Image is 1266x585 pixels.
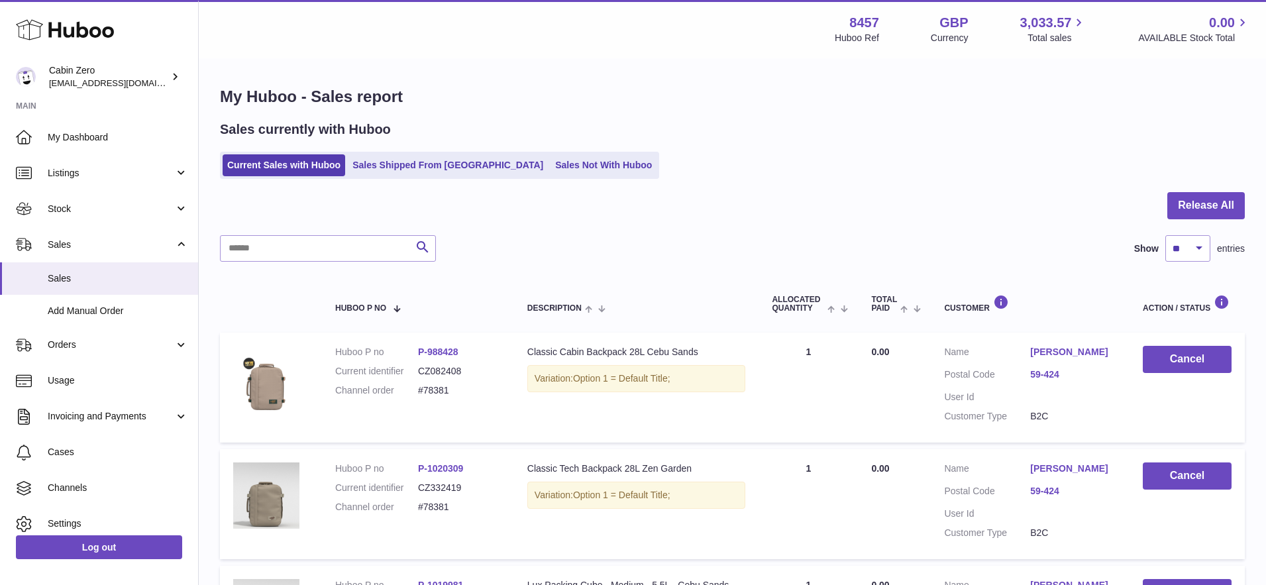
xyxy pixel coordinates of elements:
dt: Channel order [335,501,418,513]
a: 59-424 [1030,368,1116,381]
span: My Dashboard [48,131,188,144]
dt: Name [944,462,1030,478]
a: P-988428 [418,346,458,357]
dt: Current identifier [335,482,418,494]
dd: B2C [1030,410,1116,423]
a: P-1020309 [418,463,464,474]
dt: Huboo P no [335,346,418,358]
dd: #78381 [418,501,501,513]
a: 3,033.57 Total sales [1020,14,1087,44]
span: Option 1 = Default Title; [573,373,670,384]
dt: Customer Type [944,410,1030,423]
div: Huboo Ref [835,32,879,44]
div: Currency [931,32,969,44]
dt: Channel order [335,384,418,397]
span: Description [527,304,582,313]
dt: Postal Code [944,485,1030,501]
a: Current Sales with Huboo [223,154,345,176]
dt: User Id [944,391,1030,403]
span: 3,033.57 [1020,14,1072,32]
h1: My Huboo - Sales report [220,86,1245,107]
span: Stock [48,203,174,215]
td: 1 [759,449,858,559]
span: Orders [48,339,174,351]
span: 0.00 [871,346,889,357]
strong: 8457 [849,14,879,32]
strong: GBP [939,14,968,32]
td: 1 [759,333,858,443]
img: CLASSIC-TECH-2024-ZEN-GARDEN-FRONT.jpg [233,462,299,529]
span: 0.00 [871,463,889,474]
button: Release All [1167,192,1245,219]
a: 0.00 AVAILABLE Stock Total [1138,14,1250,44]
dd: CZ332419 [418,482,501,494]
dt: Huboo P no [335,462,418,475]
span: Listings [48,167,174,180]
span: Add Manual Order [48,305,188,317]
a: Sales Not With Huboo [551,154,657,176]
a: [PERSON_NAME] [1030,462,1116,475]
div: Action / Status [1143,295,1232,313]
div: Cabin Zero [49,64,168,89]
div: Variation: [527,365,746,392]
span: Invoicing and Payments [48,410,174,423]
dd: B2C [1030,527,1116,539]
span: Total sales [1028,32,1086,44]
dt: Current identifier [335,365,418,378]
button: Cancel [1143,346,1232,373]
div: Customer [944,295,1116,313]
h2: Sales currently with Huboo [220,121,391,138]
dt: Postal Code [944,368,1030,384]
span: Usage [48,374,188,387]
img: CLASSIC28L-cebu-sands-FRONT_84ae9e40-c4f2-4649-bfa3-ae984e4fdef1.jpg [233,346,299,412]
span: Cases [48,446,188,458]
div: Classic Tech Backpack 28L Zen Garden [527,462,746,475]
span: AVAILABLE Stock Total [1138,32,1250,44]
span: Sales [48,272,188,285]
dt: Customer Type [944,527,1030,539]
a: Sales Shipped From [GEOGRAPHIC_DATA] [348,154,548,176]
span: Total paid [871,295,897,313]
dd: #78381 [418,384,501,397]
span: Channels [48,482,188,494]
span: entries [1217,242,1245,255]
dt: User Id [944,507,1030,520]
div: Variation: [527,482,746,509]
img: huboo@cabinzero.com [16,67,36,87]
div: Classic Cabin Backpack 28L Cebu Sands [527,346,746,358]
a: Log out [16,535,182,559]
dd: CZ082408 [418,365,501,378]
span: Settings [48,517,188,530]
dt: Name [944,346,1030,362]
a: 59-424 [1030,485,1116,498]
span: [EMAIL_ADDRESS][DOMAIN_NAME] [49,78,195,88]
button: Cancel [1143,462,1232,490]
span: ALLOCATED Quantity [772,295,824,313]
label: Show [1134,242,1159,255]
span: 0.00 [1209,14,1235,32]
span: Huboo P no [335,304,386,313]
a: [PERSON_NAME] [1030,346,1116,358]
span: Sales [48,239,174,251]
span: Option 1 = Default Title; [573,490,670,500]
